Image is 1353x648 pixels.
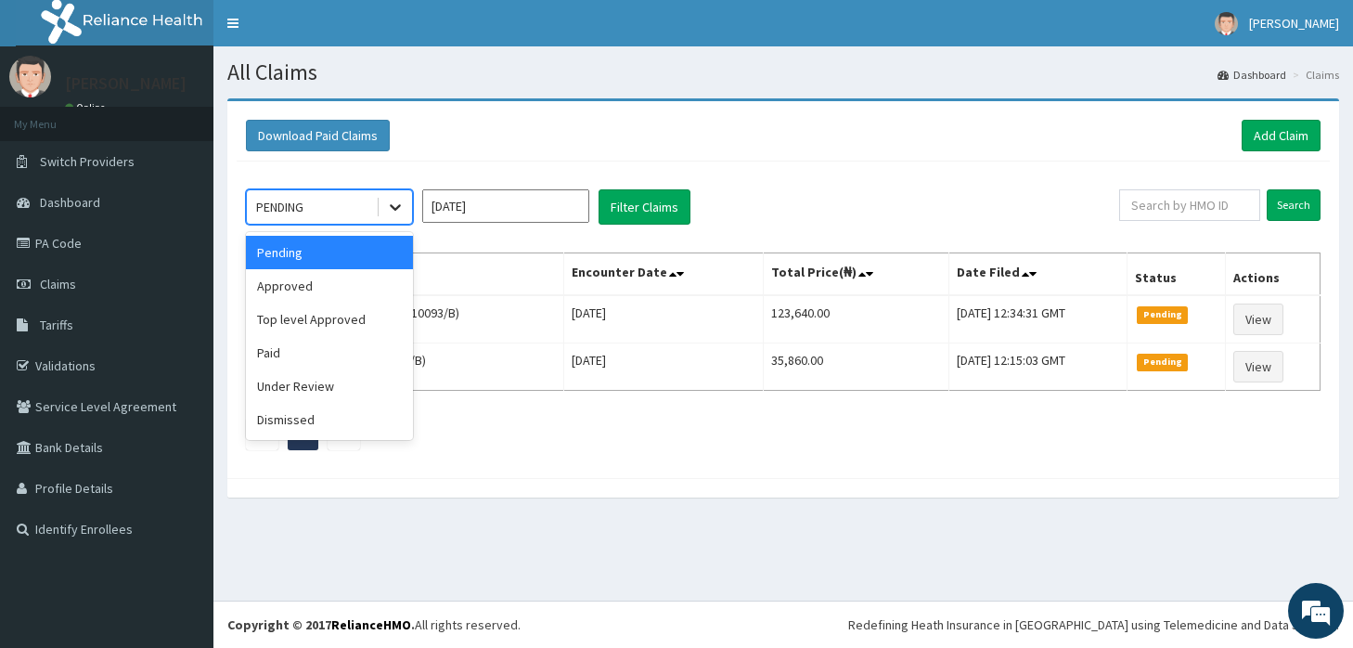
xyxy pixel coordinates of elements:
li: Claims [1288,67,1339,83]
th: Encounter Date [563,253,763,296]
div: Redefining Heath Insurance in [GEOGRAPHIC_DATA] using Telemedicine and Data Science! [848,616,1339,634]
div: Approved [246,269,413,303]
div: Pending [246,236,413,269]
textarea: Type your message and hit 'Enter' [9,442,354,507]
div: Top level Approved [246,303,413,336]
td: [DATE] [563,295,763,343]
span: Pending [1137,306,1188,323]
a: Dashboard [1218,67,1286,83]
h1: All Claims [227,60,1339,84]
div: Minimize live chat window [304,9,349,54]
img: User Image [1215,12,1238,35]
span: Switch Providers [40,153,135,170]
td: [DATE] 12:15:03 GMT [948,343,1127,391]
td: [DATE] [563,343,763,391]
span: [PERSON_NAME] [1249,15,1339,32]
td: 35,860.00 [764,343,949,391]
a: View [1233,351,1283,382]
div: Paid [246,336,413,369]
strong: Copyright © 2017 . [227,616,415,633]
span: Tariffs [40,317,73,333]
a: RelianceHMO [331,616,411,633]
div: PENDING [256,198,303,216]
span: We're online! [108,201,256,389]
p: [PERSON_NAME] [65,75,187,92]
div: Under Review [246,369,413,403]
th: Date Filed [948,253,1127,296]
input: Select Month and Year [422,189,589,223]
span: Claims [40,276,76,292]
a: Online [65,101,110,114]
button: Filter Claims [599,189,690,225]
th: Status [1127,253,1226,296]
a: Add Claim [1242,120,1321,151]
div: Chat with us now [97,104,312,128]
button: Download Paid Claims [246,120,390,151]
th: Total Price(₦) [764,253,949,296]
input: Search by HMO ID [1119,189,1260,221]
img: User Image [9,56,51,97]
span: Pending [1137,354,1188,370]
a: View [1233,304,1283,335]
th: Actions [1225,253,1320,296]
span: Dashboard [40,194,100,211]
footer: All rights reserved. [213,601,1353,648]
input: Search [1267,189,1321,221]
td: [DATE] 12:34:31 GMT [948,295,1127,343]
div: Dismissed [246,403,413,436]
img: d_794563401_company_1708531726252_794563401 [34,93,75,139]
td: 123,640.00 [764,295,949,343]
